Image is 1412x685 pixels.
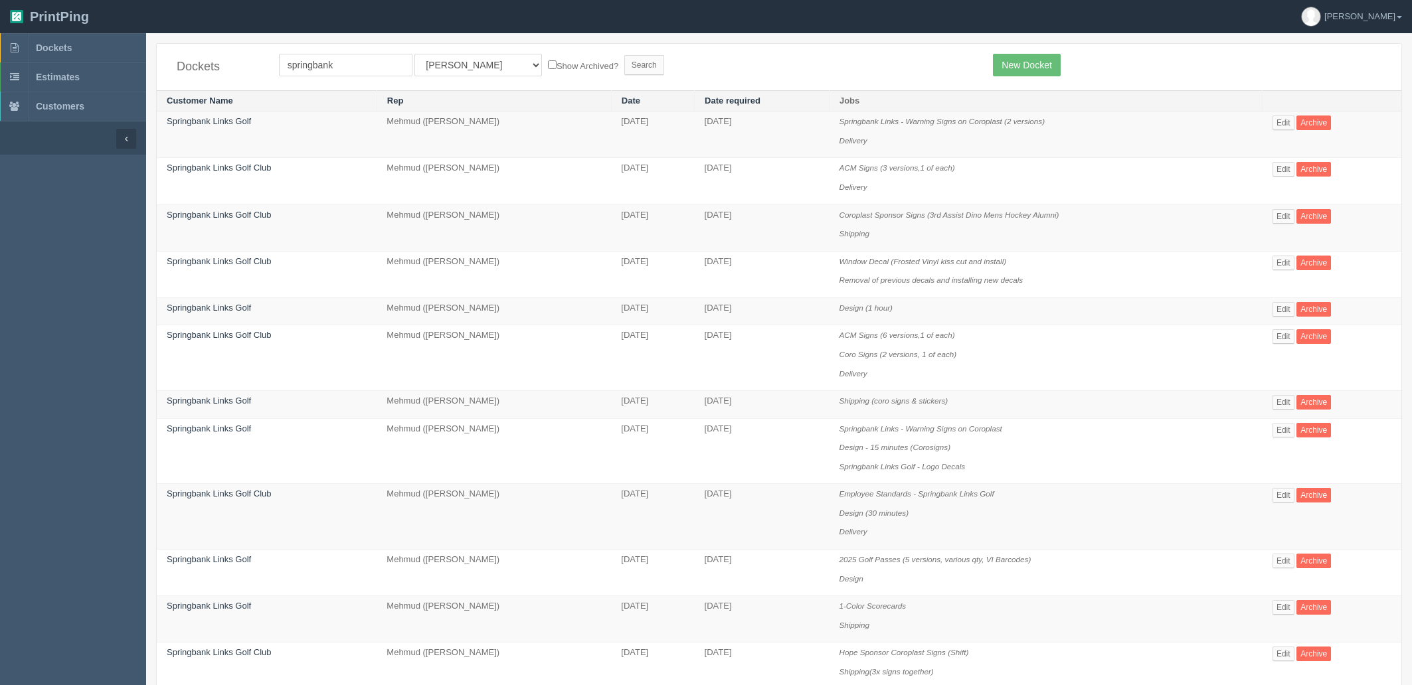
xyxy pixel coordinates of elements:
i: Shipping(3x signs together) [839,667,933,676]
a: Archive [1296,554,1331,568]
a: Edit [1273,302,1294,317]
a: Edit [1273,162,1294,177]
a: Springbank Links Golf Club [167,489,272,498]
i: Springbank Links Golf - Logo Decals [839,462,965,471]
a: Archive [1296,162,1331,177]
td: [DATE] [611,204,694,251]
td: [DATE] [695,297,830,325]
td: [DATE] [611,158,694,204]
td: [DATE] [695,251,830,297]
i: Design (30 minutes) [839,508,909,517]
i: Hope Sponsor Coroplast Signs (Shift) [839,648,968,656]
i: Window Decal (Frosted Vinyl kiss cut and install) [839,257,1006,266]
td: [DATE] [695,484,830,550]
a: Springbank Links Golf Club [167,210,272,220]
i: Delivery [839,136,867,145]
td: [DATE] [611,391,694,419]
td: Mehmud ([PERSON_NAME]) [377,596,611,643]
td: [DATE] [611,418,694,484]
a: Springbank Links Golf Club [167,647,272,657]
a: Archive [1296,600,1331,615]
span: Estimates [36,72,80,82]
i: Design [839,574,863,583]
td: Mehmud ([PERSON_NAME]) [377,550,611,596]
i: Design (1 hour) [839,303,893,312]
a: Rep [387,96,404,106]
th: Jobs [829,90,1262,112]
td: [DATE] [695,391,830,419]
td: Mehmud ([PERSON_NAME]) [377,251,611,297]
i: ACM Signs (6 versions,1 of each) [839,331,954,339]
a: Edit [1273,395,1294,410]
td: Mehmud ([PERSON_NAME]) [377,112,611,158]
a: Springbank Links Golf [167,554,251,564]
a: Springbank Links Golf Club [167,163,272,173]
i: Design - 15 minutes (Corosigns) [839,443,950,451]
i: Removal of previous decals and installing new decals [839,275,1023,284]
a: Archive [1296,115,1331,130]
a: Date required [705,96,760,106]
td: [DATE] [611,484,694,550]
a: Archive [1296,329,1331,344]
i: Shipping [839,229,869,238]
span: Customers [36,101,84,112]
td: Mehmud ([PERSON_NAME]) [377,158,611,204]
a: Edit [1273,329,1294,344]
a: Edit [1273,554,1294,568]
i: 1-Color Scorecards [839,601,906,610]
a: Springbank Links Golf [167,303,251,313]
td: [DATE] [695,158,830,204]
a: Springbank Links Golf [167,116,251,126]
a: Archive [1296,256,1331,270]
a: New Docket [993,54,1060,76]
td: [DATE] [611,550,694,596]
i: Springbank Links - Warning Signs on Coroplast (2 versions) [839,117,1045,125]
td: Mehmud ([PERSON_NAME]) [377,325,611,391]
td: [DATE] [695,418,830,484]
i: 2025 Golf Passes (5 versions, various qty, VI Barcodes) [839,555,1031,564]
a: Edit [1273,256,1294,270]
a: Edit [1273,600,1294,615]
td: [DATE] [695,596,830,643]
i: Shipping (coro signs & stickers) [839,396,948,405]
a: Date [622,96,640,106]
td: [DATE] [695,112,830,158]
a: Archive [1296,647,1331,661]
td: [DATE] [611,596,694,643]
a: Edit [1273,488,1294,502]
td: [DATE] [695,204,830,251]
td: [DATE] [695,550,830,596]
a: Edit [1273,423,1294,437]
a: Archive [1296,488,1331,502]
img: avatar_default-7531ab5dedf162e01f1e0bb0964e6a185e93c5c22dfe317fb01d7f8cd2b1632c.jpg [1302,7,1320,26]
input: Customer Name [279,54,412,76]
td: Mehmud ([PERSON_NAME]) [377,418,611,484]
a: Edit [1273,209,1294,224]
a: Edit [1273,115,1294,130]
i: Delivery [839,527,867,536]
td: Mehmud ([PERSON_NAME]) [377,484,611,550]
i: Employee Standards - Springbank Links Golf [839,489,994,498]
i: Delivery [839,369,867,378]
td: Mehmud ([PERSON_NAME]) [377,391,611,419]
a: Edit [1273,647,1294,661]
a: Springbank Links Golf Club [167,330,272,340]
i: Coro Signs (2 versions, 1 of each) [839,350,956,358]
td: [DATE] [611,325,694,391]
i: Springbank Links - Warning Signs on Coroplast [839,424,1002,433]
i: Delivery [839,183,867,191]
td: [DATE] [611,112,694,158]
i: Coroplast Sponsor Signs (3rd Assist Dino Mens Hockey Alumni) [839,210,1059,219]
a: Archive [1296,395,1331,410]
a: Springbank Links Golf Club [167,256,272,266]
a: Springbank Links Golf [167,396,251,406]
td: [DATE] [695,325,830,391]
a: Archive [1296,209,1331,224]
label: Show Archived? [548,58,618,73]
td: [DATE] [611,297,694,325]
span: Dockets [36,42,72,53]
img: logo-3e63b451c926e2ac314895c53de4908e5d424f24456219fb08d385ab2e579770.png [10,10,23,23]
td: [DATE] [611,251,694,297]
input: Search [624,55,664,75]
a: Archive [1296,423,1331,437]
